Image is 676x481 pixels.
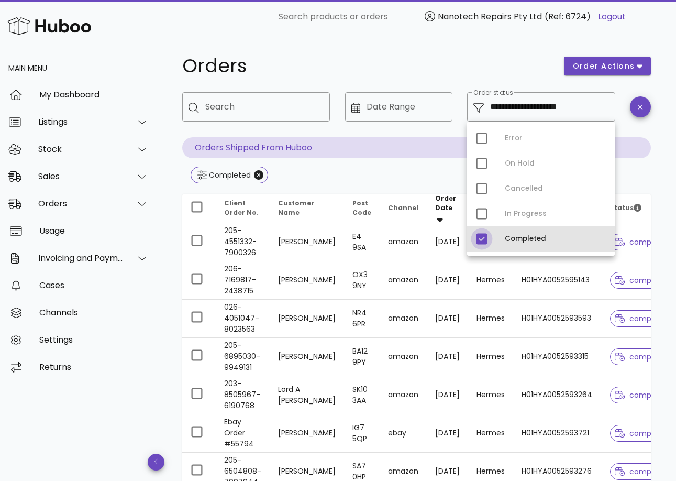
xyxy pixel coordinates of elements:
td: amazon [380,223,427,261]
span: complete [615,238,666,246]
span: Customer Name [278,199,314,217]
td: 205-6895030-9949131 [216,338,270,376]
span: (Ref: 6724) [545,10,591,23]
td: 206-7169817-2438715 [216,261,270,300]
div: Channels [39,308,149,318]
div: Cases [39,280,149,290]
th: Channel [380,194,427,223]
td: amazon [380,261,427,300]
div: My Dashboard [39,90,149,100]
span: Status [610,203,641,212]
div: Stock [38,144,124,154]
span: complete [615,353,666,360]
td: [PERSON_NAME] [270,300,344,338]
td: H01HYA0052593721 [513,414,602,453]
button: Close [254,170,263,180]
span: Order Date [435,194,456,212]
div: Completed [505,235,606,243]
td: Hermes [468,338,513,376]
td: [DATE] [427,414,468,453]
img: Huboo Logo [7,15,91,37]
div: Completed [207,170,251,180]
span: Channel [388,203,418,212]
td: [PERSON_NAME] [270,223,344,261]
td: BA12 9PY [344,338,380,376]
td: H01HYA0052593315 [513,338,602,376]
td: Ebay Order #55794 [216,414,270,453]
td: H01HYA0052593593 [513,300,602,338]
td: H01HYA0052595143 [513,261,602,300]
td: H01HYA0052593264 [513,376,602,414]
td: [DATE] [427,300,468,338]
td: IG7 5QP [344,414,380,453]
td: [DATE] [427,338,468,376]
div: Returns [39,362,149,372]
td: ebay [380,414,427,453]
th: Client Order No. [216,194,270,223]
td: [DATE] [427,261,468,300]
th: Post Code [344,194,380,223]
td: Hermes [468,261,513,300]
td: NR4 6PR [344,300,380,338]
span: complete [615,315,666,322]
td: amazon [380,300,427,338]
p: Orders Shipped From Huboo [182,137,651,158]
span: Post Code [352,199,371,217]
td: OX3 9NY [344,261,380,300]
th: Order Date: Sorted descending. Activate to remove sorting. [427,194,468,223]
td: Hermes [468,376,513,414]
h1: Orders [182,57,551,75]
div: Usage [39,226,149,236]
td: E4 9SA [344,223,380,261]
td: [PERSON_NAME] [270,261,344,300]
div: Orders [38,199,124,209]
span: complete [615,277,666,284]
span: complete [615,468,666,475]
div: Sales [38,171,124,181]
td: SK10 3AA [344,376,380,414]
td: 203-8505967-6190768 [216,376,270,414]
td: 026-4051047-8023563 [216,300,270,338]
a: Logout [598,10,626,23]
td: amazon [380,338,427,376]
td: [PERSON_NAME] [270,338,344,376]
td: [PERSON_NAME] [270,414,344,453]
th: Customer Name [270,194,344,223]
td: amazon [380,376,427,414]
label: Order status [473,89,513,97]
td: Lord A [PERSON_NAME] [270,376,344,414]
span: order actions [572,61,635,72]
button: order actions [564,57,651,75]
td: [DATE] [427,223,468,261]
td: 205-4551332-7900326 [216,223,270,261]
span: complete [615,391,666,399]
td: [DATE] [427,376,468,414]
span: Nanotech Repairs Pty Ltd [438,10,542,23]
div: Listings [38,117,124,127]
div: Invoicing and Payments [38,253,124,263]
span: complete [615,430,666,437]
td: Hermes [468,300,513,338]
div: Settings [39,335,149,345]
span: Client Order No. [224,199,259,217]
td: Hermes [468,414,513,453]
